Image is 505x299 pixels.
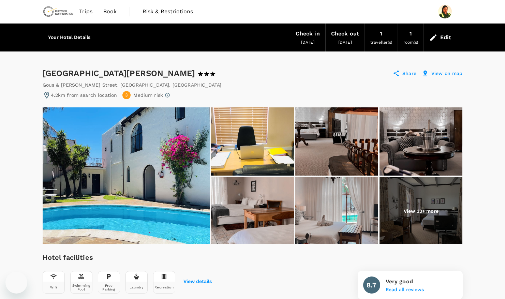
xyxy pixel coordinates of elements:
[367,280,376,290] h6: 8.7
[380,177,462,245] img: Room
[370,40,392,45] span: traveller(s)
[386,287,424,293] button: Read all reviews
[402,70,416,77] p: Share
[295,177,378,245] img: Room
[43,107,210,244] img: Primary image
[338,40,352,45] span: [DATE]
[431,70,463,77] p: View on map
[103,8,117,16] span: Book
[100,284,118,291] div: Free Parking
[79,8,92,16] span: Trips
[331,29,359,39] div: Check out
[404,208,439,214] p: View 33+ more
[143,8,193,16] span: Risk & Restrictions
[130,285,143,289] div: Laundry
[380,29,382,39] div: 1
[43,252,212,263] h6: Hotel facilities
[5,272,27,294] iframe: Button to launch messaging window
[211,107,294,176] img: Reception
[154,285,174,289] div: Recreation
[125,92,128,99] span: 3
[403,40,418,45] span: room(s)
[183,279,212,284] button: View details
[386,278,424,286] p: Very good
[211,177,294,245] img: Room
[410,29,412,39] div: 1
[380,107,462,176] img: Room
[72,284,91,291] div: Swimming Pool
[51,92,117,99] p: 4.2km from search location
[43,68,228,79] div: [GEOGRAPHIC_DATA][PERSON_NAME]
[296,29,320,39] div: Check in
[438,5,452,18] img: Jenny Amunyela
[295,107,378,176] img: Room
[43,81,222,88] div: Gous & [PERSON_NAME] Street , [GEOGRAPHIC_DATA] , [GEOGRAPHIC_DATA]
[440,33,451,42] div: Edit
[43,4,74,19] img: Chrysos Corporation
[301,40,315,45] span: [DATE]
[50,285,57,289] div: Wifi
[133,92,163,99] p: Medium risk
[48,34,91,41] h6: Your Hotel Details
